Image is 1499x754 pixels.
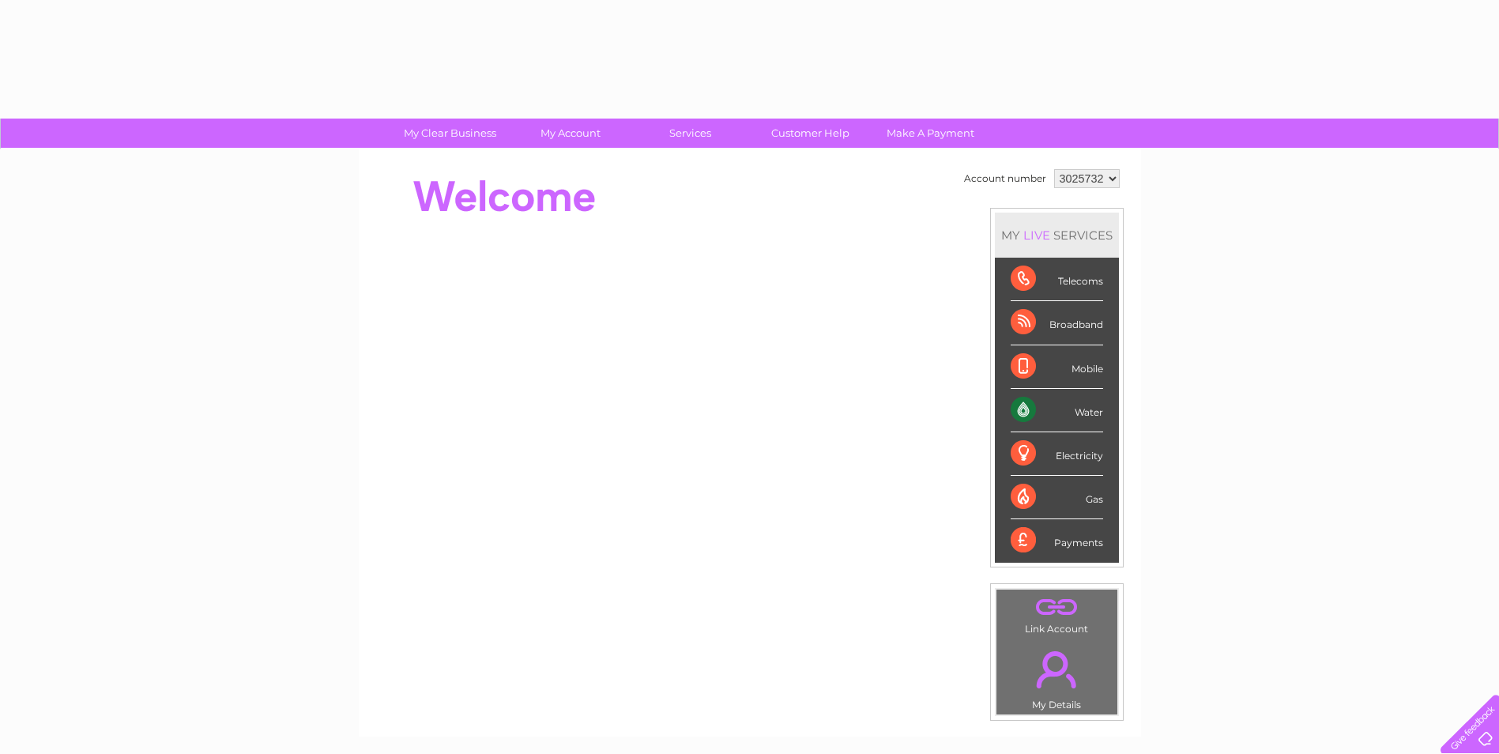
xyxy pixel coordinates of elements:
div: Broadband [1011,301,1103,345]
div: LIVE [1020,228,1053,243]
div: Mobile [1011,345,1103,389]
div: Gas [1011,476,1103,519]
a: My Account [505,119,635,148]
div: Telecoms [1011,258,1103,301]
div: Electricity [1011,432,1103,476]
div: Water [1011,389,1103,432]
div: Payments [1011,519,1103,562]
a: My Clear Business [385,119,515,148]
a: . [1000,642,1113,697]
td: Link Account [996,589,1118,639]
a: Make A Payment [865,119,996,148]
div: MY SERVICES [995,213,1119,258]
a: Customer Help [745,119,876,148]
td: My Details [996,638,1118,715]
a: Services [625,119,755,148]
td: Account number [960,165,1050,192]
a: . [1000,594,1113,621]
